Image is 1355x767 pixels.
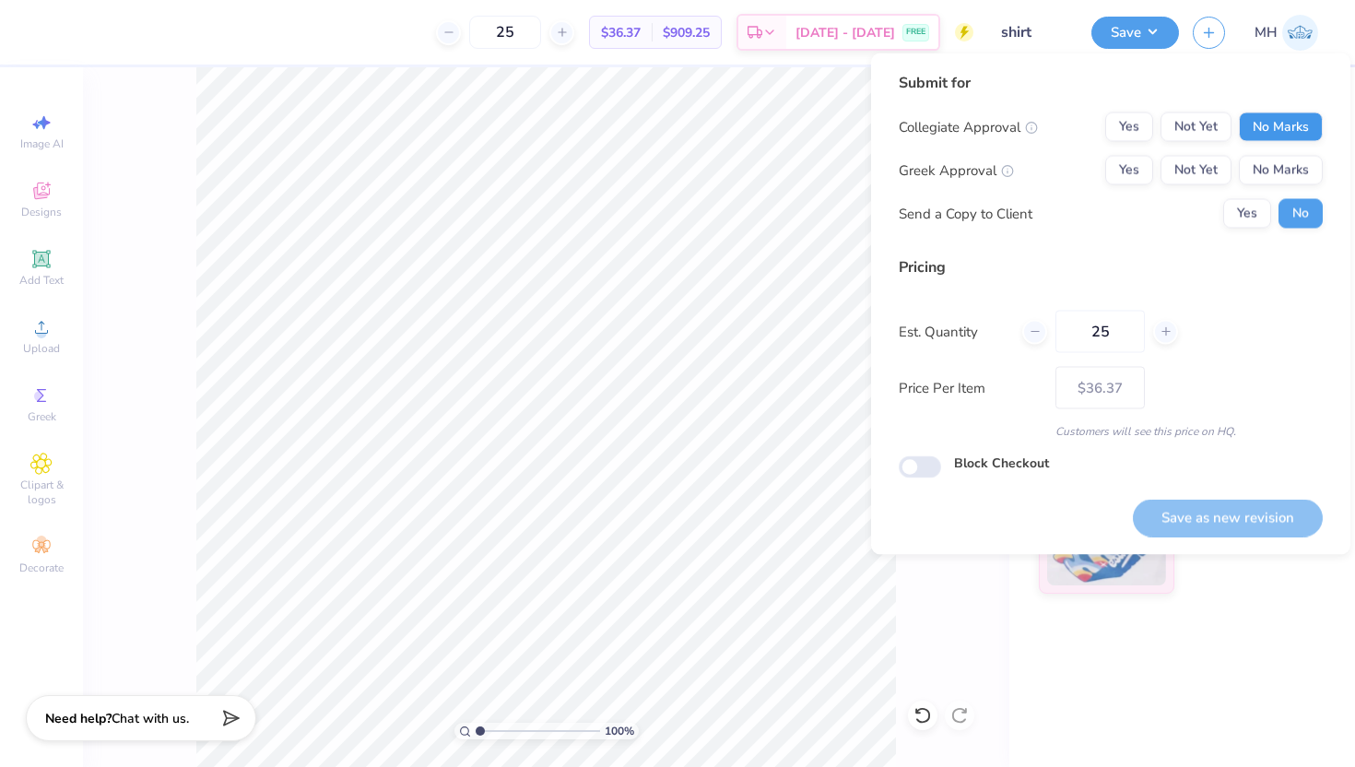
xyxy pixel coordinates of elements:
[1255,22,1278,43] span: MH
[19,273,64,288] span: Add Text
[601,23,641,42] span: $36.37
[1239,156,1323,185] button: No Marks
[906,26,925,39] span: FREE
[899,377,1042,398] label: Price Per Item
[899,423,1323,440] div: Customers will see this price on HQ.
[19,560,64,575] span: Decorate
[1223,199,1271,229] button: Yes
[1278,199,1323,229] button: No
[987,14,1078,51] input: Untitled Design
[1105,156,1153,185] button: Yes
[469,16,541,49] input: – –
[28,409,56,424] span: Greek
[112,710,189,727] span: Chat with us.
[9,478,74,507] span: Clipart & logos
[899,321,1008,342] label: Est. Quantity
[795,23,895,42] span: [DATE] - [DATE]
[899,159,1014,181] div: Greek Approval
[1239,112,1323,142] button: No Marks
[899,116,1038,137] div: Collegiate Approval
[899,256,1323,278] div: Pricing
[45,710,112,727] strong: Need help?
[1091,17,1179,49] button: Save
[663,23,710,42] span: $909.25
[21,205,62,219] span: Designs
[1161,156,1231,185] button: Not Yet
[1255,15,1318,51] a: MH
[899,203,1032,224] div: Send a Copy to Client
[1161,112,1231,142] button: Not Yet
[899,72,1323,94] div: Submit for
[1055,311,1145,353] input: – –
[20,136,64,151] span: Image AI
[23,341,60,356] span: Upload
[954,454,1049,473] label: Block Checkout
[1105,112,1153,142] button: Yes
[1282,15,1318,51] img: Mitra Hegde
[605,723,634,739] span: 100 %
